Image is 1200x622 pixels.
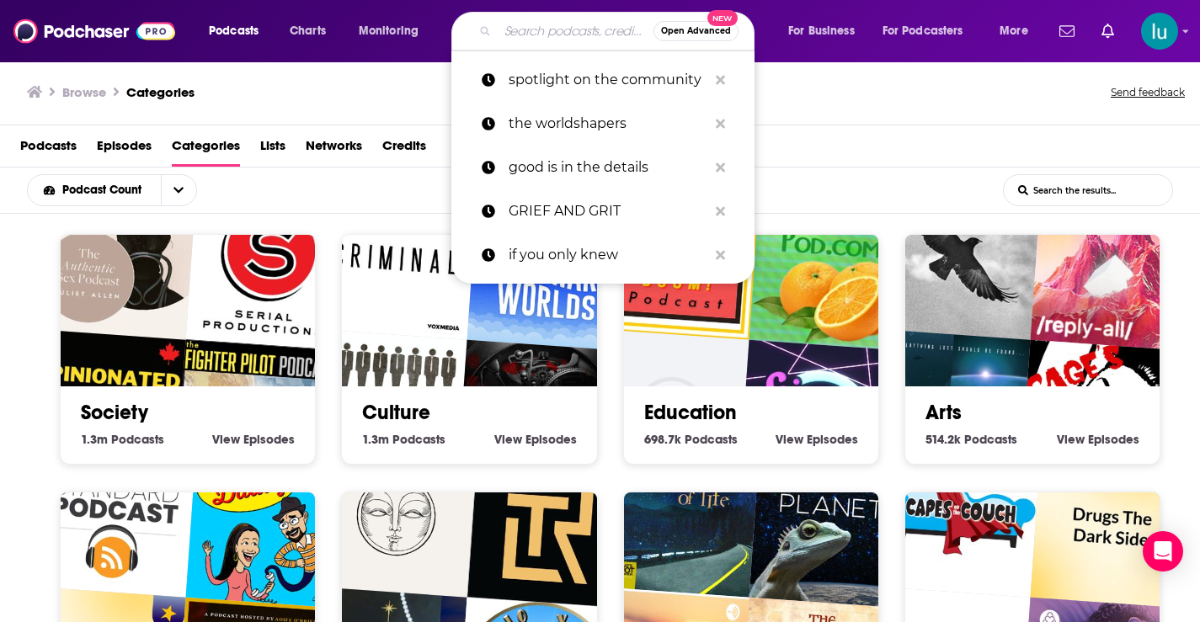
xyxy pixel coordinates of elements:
[661,27,731,35] span: Open Advanced
[260,132,285,167] a: Lists
[964,432,1017,447] span: Podcasts
[925,400,962,425] a: Arts
[212,432,295,447] a: View Society Episodes
[1143,531,1183,571] div: Open Intercom Messenger
[685,432,738,447] span: Podcasts
[498,18,653,45] input: Search podcasts, credits, & more...
[509,233,707,277] p: if you only knew
[988,18,1049,45] button: open menu
[126,84,195,100] a: Categories
[209,19,259,43] span: Podcasts
[290,19,326,43] span: Charts
[1000,19,1028,43] span: More
[27,174,223,206] h2: Choose List sort
[749,188,912,351] img: Learn Chinese & Culture @ iMandarinPod.com
[749,445,912,609] img: Sentient Planet
[644,432,681,447] span: 698.7k
[596,435,760,598] img: One Third of Life
[279,18,336,45] a: Charts
[197,18,280,45] button: open menu
[776,18,876,45] button: open menu
[776,432,858,447] a: View Education Episodes
[13,15,175,47] a: Podchaser - Follow, Share and Rate Podcasts
[81,400,148,425] a: Society
[362,432,445,447] a: 1.3m Culture Podcasts
[243,432,295,447] span: Episodes
[451,189,755,233] a: GRIEF AND GRIT
[451,146,755,189] a: good is in the details
[62,184,147,196] span: Podcast Count
[362,432,389,447] span: 1.3m
[509,189,707,233] p: GRIEF AND GRIT
[1057,432,1085,447] span: View
[97,132,152,167] a: Episodes
[1141,13,1178,50] img: User Profile
[186,445,349,609] img: Better Call Daddy
[707,10,738,26] span: New
[776,432,803,447] span: View
[1053,17,1081,45] a: Show notifications dropdown
[883,19,963,43] span: For Podcasters
[306,132,362,167] a: Networks
[1141,13,1178,50] span: Logged in as lusodano
[62,84,106,100] h3: Browse
[315,435,478,598] img: Esencias de ALQVIMIA
[392,432,445,447] span: Podcasts
[1030,445,1193,609] img: Drugs: The Dark Side
[451,102,755,146] a: the worldshapers
[644,432,738,447] a: 698.7k Education Podcasts
[509,102,707,146] p: the worldshapers
[494,432,577,447] a: View Culture Episodes
[653,21,739,41] button: Open AdvancedNew
[878,177,1042,340] img: The Ghosts of Harrenhal: A Song of Ice and Fire Podcast (ASOIAF)
[1030,188,1193,351] img: Reply All
[382,132,426,167] a: Credits
[1141,13,1178,50] button: Show profile menu
[644,400,737,425] a: Education
[20,132,77,167] a: Podcasts
[172,132,240,167] a: Categories
[451,233,755,277] a: if you only knew
[161,175,196,205] button: open menu
[34,177,197,340] img: Authentic Sex with Juliet Allen
[509,146,707,189] p: good is in the details
[186,188,349,351] img: Serial
[1057,432,1139,447] a: View Arts Episodes
[878,435,1042,598] img: Capes On the Couch - Where Comics Get Counseling
[212,432,240,447] span: View
[509,58,707,102] p: spotlight on the community
[872,18,988,45] button: open menu
[34,435,197,598] img: The Bitcoin Standard Podcast
[494,432,522,447] span: View
[1095,17,1121,45] a: Show notifications dropdown
[81,432,108,447] span: 1.3m
[315,177,478,340] div: Criminal
[111,432,164,447] span: Podcasts
[1088,432,1139,447] span: Episodes
[451,58,755,102] a: spotlight on the community
[347,18,440,45] button: open menu
[925,432,961,447] span: 514.2k
[925,432,1017,447] a: 514.2k Arts Podcasts
[807,432,858,447] span: Episodes
[525,432,577,447] span: Episodes
[81,432,164,447] a: 1.3m Society Podcasts
[359,19,419,43] span: Monitoring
